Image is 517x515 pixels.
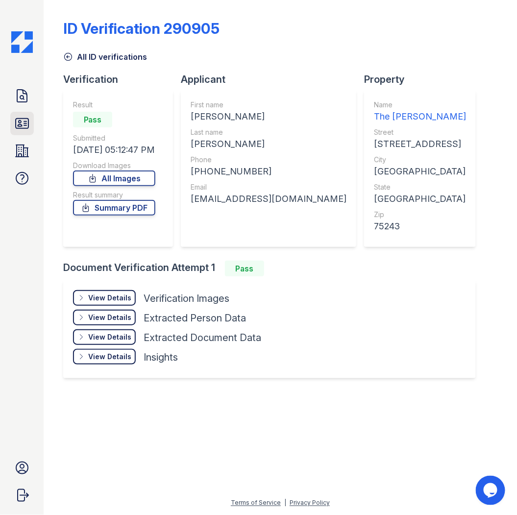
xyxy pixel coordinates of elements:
div: 75243 [374,220,466,233]
div: | [284,499,286,507]
a: Summary PDF [73,200,155,216]
div: Phone [191,155,346,165]
a: Privacy Policy [290,499,330,507]
div: Submitted [73,133,155,143]
div: View Details [88,313,131,322]
div: Extracted Person Data [144,311,246,325]
div: [EMAIL_ADDRESS][DOMAIN_NAME] [191,192,346,206]
div: Zip [374,210,466,220]
a: All Images [73,171,155,186]
div: [PERSON_NAME] [191,110,346,123]
iframe: chat widget [476,476,507,505]
div: Document Verification Attempt 1 [63,261,484,276]
div: Pass [225,261,264,276]
div: [DATE] 05:12:47 PM [73,143,155,157]
a: All ID verifications [63,51,147,63]
a: Name The [PERSON_NAME] [374,100,466,123]
div: Verification Images [144,292,229,305]
div: ID Verification 290905 [63,20,220,37]
div: Email [191,182,346,192]
div: View Details [88,293,131,303]
div: Result [73,100,155,110]
div: [GEOGRAPHIC_DATA] [374,165,466,178]
div: [PHONE_NUMBER] [191,165,346,178]
div: View Details [88,332,131,342]
div: Download Images [73,161,155,171]
div: State [374,182,466,192]
img: CE_Icon_Blue-c292c112584629df590d857e76928e9f676e5b41ef8f769ba2f05ee15b207248.png [11,31,33,53]
div: Result summary [73,190,155,200]
div: View Details [88,352,131,362]
div: Insights [144,350,178,364]
div: Pass [73,112,112,127]
a: Terms of Service [231,499,281,507]
div: Verification [63,73,181,86]
div: First name [191,100,346,110]
div: Extracted Document Data [144,331,261,344]
div: Applicant [181,73,364,86]
div: Name [374,100,466,110]
div: City [374,155,466,165]
div: The [PERSON_NAME] [374,110,466,123]
div: [STREET_ADDRESS] [374,137,466,151]
div: Street [374,127,466,137]
div: Last name [191,127,346,137]
div: Property [364,73,484,86]
div: [GEOGRAPHIC_DATA] [374,192,466,206]
div: [PERSON_NAME] [191,137,346,151]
